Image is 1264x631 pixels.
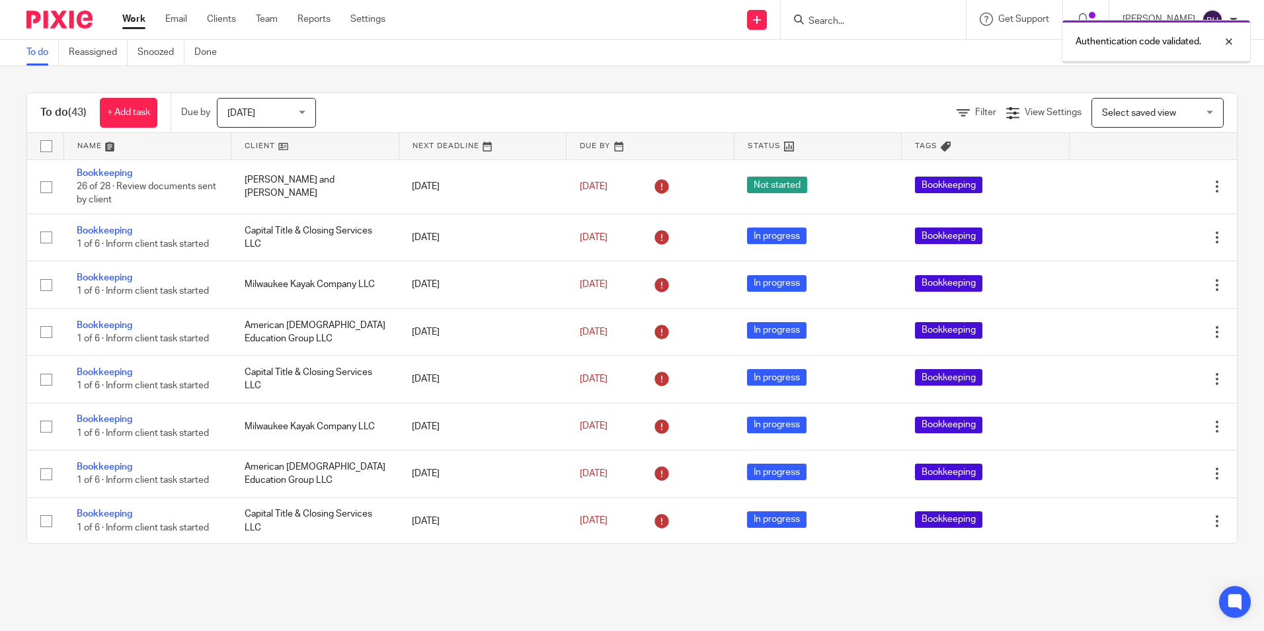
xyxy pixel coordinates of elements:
span: In progress [747,511,807,528]
h1: To do [40,106,87,120]
span: 1 of 6 · Inform client task started [77,429,209,438]
span: 1 of 6 · Inform client task started [77,523,209,532]
td: Capital Title & Closing Services LLC [231,356,399,403]
span: 26 of 28 · Review documents sent by client [77,182,216,205]
span: Bookkeeping [915,275,982,292]
td: [DATE] [399,214,567,261]
span: Bookkeeping [915,369,982,386]
span: Bookkeeping [915,417,982,433]
span: Not started [747,177,807,193]
a: Team [256,13,278,26]
td: [DATE] [399,497,567,544]
span: 1 of 6 · Inform client task started [77,334,209,343]
a: Email [165,13,187,26]
span: [DATE] [580,327,608,337]
td: [DATE] [399,261,567,308]
a: Reassigned [69,40,128,65]
a: Bookkeeping [77,169,132,178]
span: Bookkeeping [915,464,982,480]
a: Settings [350,13,385,26]
img: Pixie [26,11,93,28]
td: American [DEMOGRAPHIC_DATA] Education Group LLC [231,308,399,355]
span: Bookkeeping [915,511,982,528]
a: Bookkeeping [77,273,132,282]
p: Authentication code validated. [1076,35,1201,48]
td: American [DEMOGRAPHIC_DATA] Education Group LLC [231,450,399,497]
a: + Add task [100,98,157,128]
span: 1 of 6 · Inform client task started [77,287,209,296]
a: Bookkeeping [77,321,132,330]
span: In progress [747,228,807,244]
span: 1 of 6 · Inform client task started [77,239,209,249]
a: Done [194,40,227,65]
td: Milwaukee Kayak Company LLC [231,261,399,308]
td: Milwaukee Kayak Company LLC [231,403,399,450]
a: Work [122,13,145,26]
a: Bookkeeping [77,368,132,377]
span: In progress [747,417,807,433]
td: [DATE] [399,159,567,214]
a: Bookkeeping [77,462,132,472]
a: Reports [297,13,331,26]
p: Due by [181,106,210,119]
a: Snoozed [138,40,184,65]
a: To do [26,40,59,65]
span: In progress [747,464,807,480]
span: Select saved view [1102,108,1176,118]
td: Capital Title & Closing Services LLC [231,214,399,261]
td: [PERSON_NAME] and [PERSON_NAME] [231,159,399,214]
td: Capital Title & Closing Services LLC [231,497,399,544]
span: [DATE] [580,469,608,478]
span: Bookkeeping [915,322,982,339]
td: [DATE] [399,356,567,403]
span: [DATE] [580,233,608,242]
span: [DATE] [580,374,608,384]
span: [DATE] [580,280,608,289]
span: 1 of 6 · Inform client task started [77,476,209,485]
span: Tags [915,142,937,149]
a: Clients [207,13,236,26]
td: [DATE] [399,308,567,355]
span: [DATE] [580,422,608,431]
span: Bookkeeping [915,228,982,244]
a: Bookkeeping [77,509,132,519]
img: svg%3E [1202,9,1223,30]
span: Bookkeeping [915,177,982,193]
span: In progress [747,275,807,292]
span: View Settings [1025,108,1082,117]
span: In progress [747,322,807,339]
span: Filter [975,108,996,117]
span: (43) [68,107,87,118]
span: [DATE] [227,108,255,118]
span: 1 of 6 · Inform client task started [77,382,209,391]
span: In progress [747,369,807,386]
td: [DATE] [399,450,567,497]
span: [DATE] [580,517,608,526]
a: Bookkeeping [77,226,132,235]
span: [DATE] [580,182,608,191]
a: Bookkeeping [77,415,132,424]
td: [DATE] [399,403,567,450]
